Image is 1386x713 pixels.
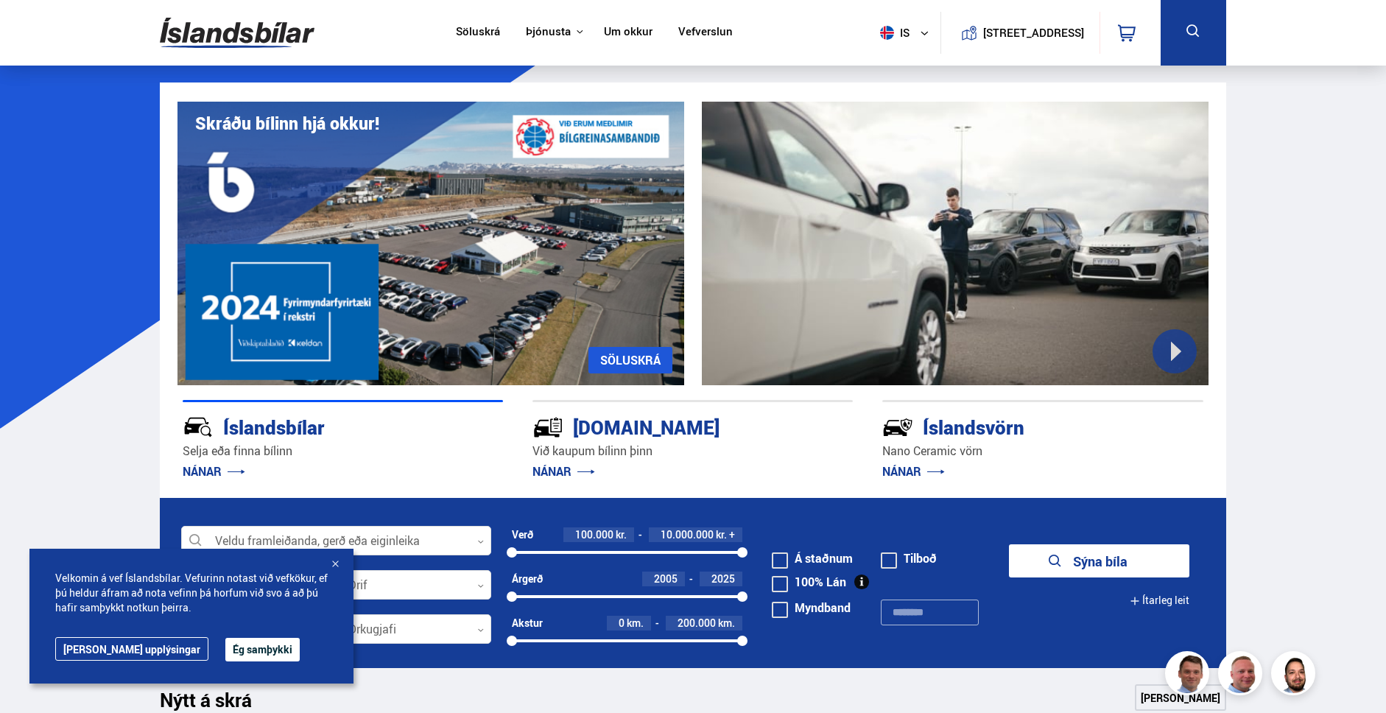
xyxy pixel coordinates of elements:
[532,413,801,439] div: [DOMAIN_NAME]
[1273,653,1318,698] img: nhp88E3Fdnt1Opn2.png
[616,529,627,541] span: kr.
[532,443,853,460] p: Við kaupum bílinn þinn
[55,637,208,661] a: [PERSON_NAME] upplýsingar
[949,12,1092,54] a: [STREET_ADDRESS]
[772,602,851,614] label: Myndband
[526,25,571,39] button: Þjónusta
[1130,584,1189,617] button: Ítarleg leit
[512,573,543,585] div: Árgerð
[874,11,940,55] button: is
[604,25,652,41] a: Um okkur
[988,27,1078,39] button: [STREET_ADDRESS]
[512,617,543,629] div: Akstur
[183,463,245,480] a: NÁNAR
[55,571,328,615] span: Velkomin á vef Íslandsbílar. Vefurinn notast við vefkökur, ef þú heldur áfram að nota vefinn þá h...
[183,412,214,443] img: JRvxyua_JYH6wB4c.svg
[874,26,911,40] span: is
[183,413,451,439] div: Íslandsbílar
[882,463,945,480] a: NÁNAR
[456,25,500,41] a: Söluskrá
[661,527,714,541] span: 10.000.000
[177,102,684,385] img: eKx6w-_Home_640_.png
[772,576,846,588] label: 100% Lán
[711,572,735,586] span: 2025
[195,113,379,133] h1: Skráðu bílinn hjá okkur!
[882,413,1150,439] div: Íslandsvörn
[716,529,727,541] span: kr.
[678,616,716,630] span: 200.000
[512,529,533,541] div: Verð
[588,347,672,373] a: SÖLUSKRÁ
[619,616,625,630] span: 0
[654,572,678,586] span: 2005
[678,25,733,41] a: Vefverslun
[718,617,735,629] span: km.
[1009,544,1189,577] button: Sýna bíla
[729,529,735,541] span: +
[772,552,853,564] label: Á staðnum
[880,26,894,40] img: svg+xml;base64,PHN2ZyB4bWxucz0iaHR0cDovL3d3dy53My5vcmcvMjAwMC9zdmciIHdpZHRoPSI1MTIiIGhlaWdodD0iNT...
[627,617,644,629] span: km.
[1135,684,1226,711] a: [PERSON_NAME]
[532,412,563,443] img: tr5P-W3DuiFaO7aO.svg
[532,463,595,480] a: NÁNAR
[575,527,613,541] span: 100.000
[1220,653,1264,698] img: siFngHWaQ9KaOqBr.png
[1167,653,1211,698] img: FbJEzSuNWCJXmdc-.webp
[183,443,503,460] p: Selja eða finna bílinn
[225,638,300,661] button: Ég samþykki
[881,552,937,564] label: Tilboð
[160,9,314,57] img: G0Ugv5HjCgRt.svg
[882,443,1203,460] p: Nano Ceramic vörn
[882,412,913,443] img: -Svtn6bYgwAsiwNX.svg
